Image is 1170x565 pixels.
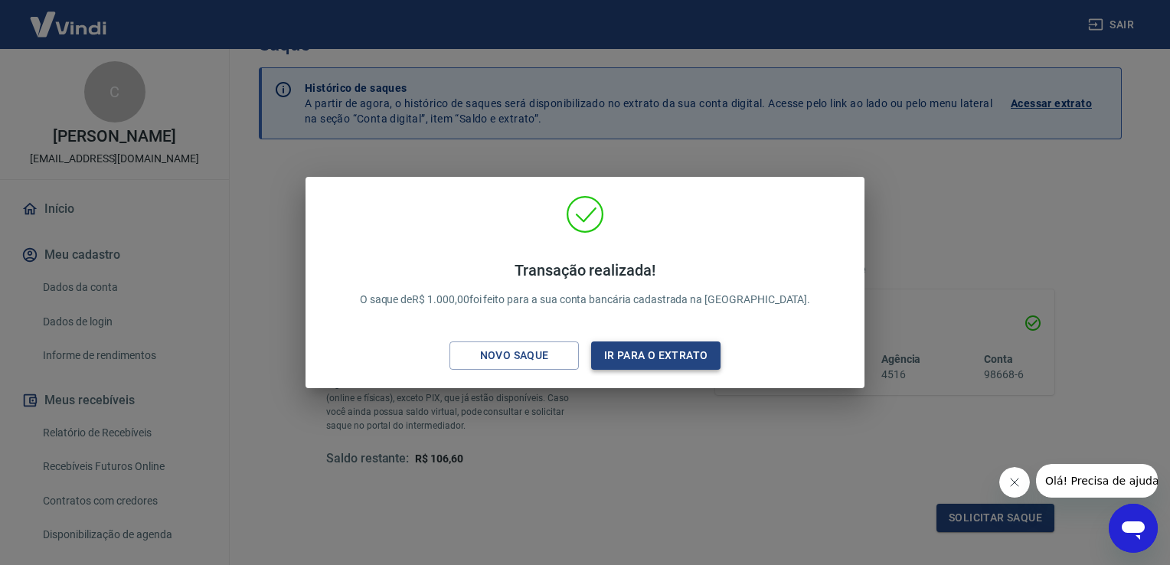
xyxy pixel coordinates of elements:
span: Olá! Precisa de ajuda? [9,11,129,23]
iframe: Fechar mensagem [999,467,1030,498]
div: Novo saque [462,346,567,365]
button: Novo saque [449,341,579,370]
h4: Transação realizada! [360,261,811,279]
iframe: Mensagem da empresa [1036,464,1158,498]
button: Ir para o extrato [591,341,721,370]
p: O saque de R$ 1.000,00 foi feito para a sua conta bancária cadastrada na [GEOGRAPHIC_DATA]. [360,261,811,308]
iframe: Botão para abrir a janela de mensagens [1109,504,1158,553]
